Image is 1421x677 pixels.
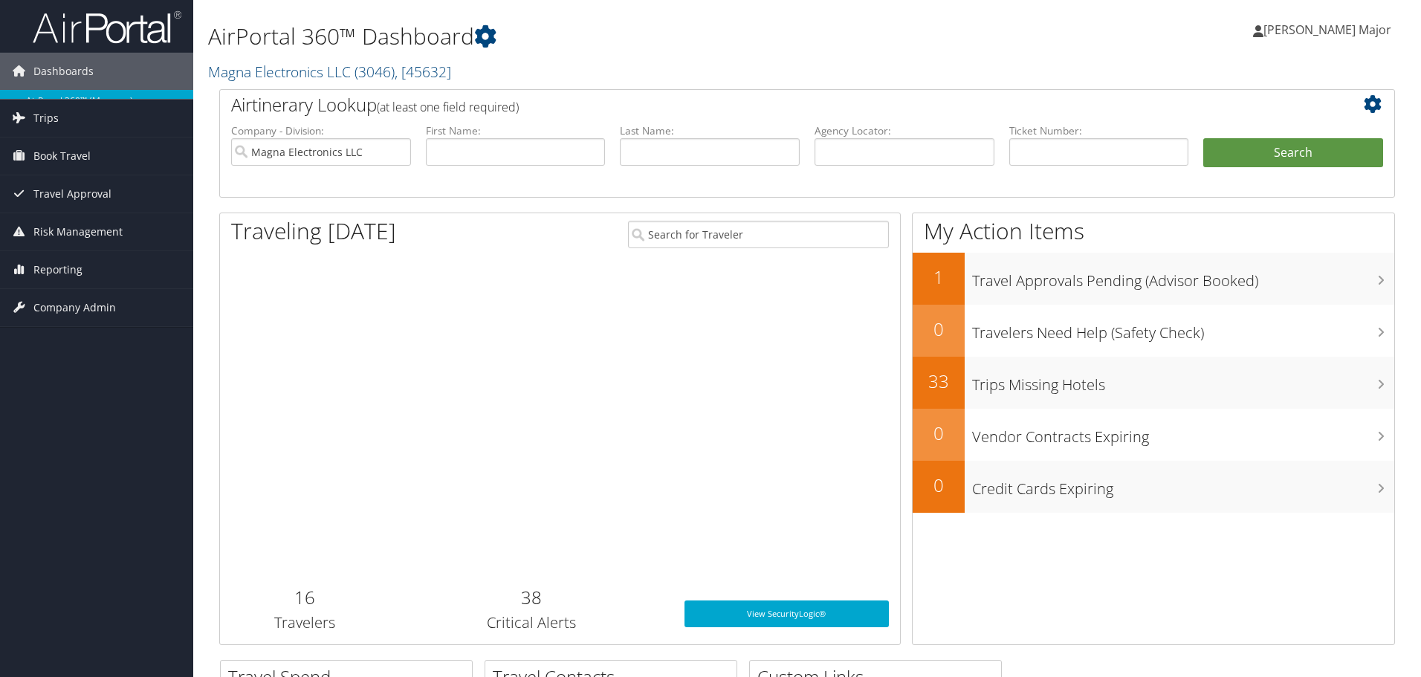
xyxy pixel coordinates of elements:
h1: My Action Items [913,216,1394,247]
h3: Critical Alerts [401,612,662,633]
h2: 0 [913,473,965,498]
span: Company Admin [33,289,116,326]
label: Agency Locator: [815,123,994,138]
input: Search for Traveler [628,221,889,248]
span: ( 3046 ) [355,62,395,82]
h1: Traveling [DATE] [231,216,396,247]
h3: Vendor Contracts Expiring [972,419,1394,447]
span: Risk Management [33,213,123,250]
span: Dashboards [33,53,94,90]
span: , [ 45632 ] [395,62,451,82]
h2: 0 [913,421,965,446]
h2: 16 [231,585,379,610]
a: 0Credit Cards Expiring [913,461,1394,513]
span: Book Travel [33,137,91,175]
a: 0Travelers Need Help (Safety Check) [913,305,1394,357]
span: [PERSON_NAME] Major [1263,22,1391,38]
a: 1Travel Approvals Pending (Advisor Booked) [913,253,1394,305]
span: Travel Approval [33,175,111,213]
a: Magna Electronics LLC [208,62,451,82]
span: Trips [33,100,59,137]
h3: Trips Missing Hotels [972,367,1394,395]
h3: Travel Approvals Pending (Advisor Booked) [972,263,1394,291]
label: First Name: [426,123,606,138]
img: airportal-logo.png [33,10,181,45]
h3: Credit Cards Expiring [972,471,1394,499]
h3: Travelers Need Help (Safety Check) [972,315,1394,343]
button: Search [1203,138,1383,168]
a: [PERSON_NAME] Major [1253,7,1406,52]
span: Reporting [33,251,82,288]
h2: 38 [401,585,662,610]
h3: Travelers [231,612,379,633]
a: View SecurityLogic® [684,600,889,627]
h1: AirPortal 360™ Dashboard [208,21,1007,52]
span: (at least one field required) [377,99,519,115]
h2: Airtinerary Lookup [231,92,1285,117]
label: Company - Division: [231,123,411,138]
h2: 1 [913,265,965,290]
h2: 0 [913,317,965,342]
h2: 33 [913,369,965,394]
a: 0Vendor Contracts Expiring [913,409,1394,461]
label: Last Name: [620,123,800,138]
a: 33Trips Missing Hotels [913,357,1394,409]
label: Ticket Number: [1009,123,1189,138]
